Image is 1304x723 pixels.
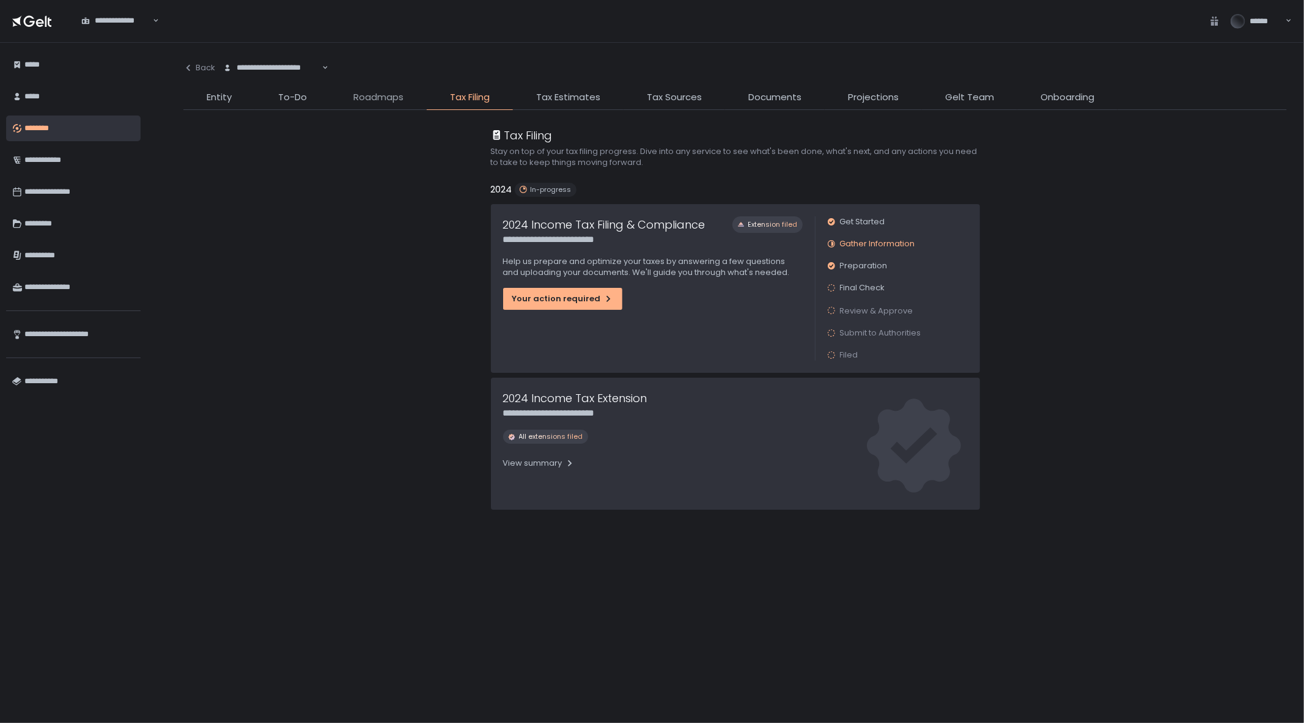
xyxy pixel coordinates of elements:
[73,8,159,34] div: Search for option
[278,90,307,105] span: To-Do
[848,90,899,105] span: Projections
[491,183,512,197] h2: 2024
[151,15,152,27] input: Search for option
[536,90,600,105] span: Tax Estimates
[840,238,915,249] span: Gather Information
[503,216,705,233] h1: 2024 Income Tax Filing & Compliance
[840,350,858,361] span: Filed
[207,90,232,105] span: Entity
[491,146,980,168] h2: Stay on top of your tax filing progress. Dive into any service to see what's been done, what's ne...
[1041,90,1094,105] span: Onboarding
[512,293,613,304] div: Your action required
[840,328,921,339] span: Submit to Authorities
[840,282,885,293] span: Final Check
[840,260,888,271] span: Preparation
[840,305,913,317] span: Review & Approve
[748,90,801,105] span: Documents
[840,216,885,227] span: Get Started
[647,90,702,105] span: Tax Sources
[450,90,490,105] span: Tax Filing
[503,458,575,469] div: View summary
[491,127,553,144] div: Tax Filing
[183,62,215,73] div: Back
[748,220,798,229] span: Extension filed
[320,62,321,74] input: Search for option
[519,432,583,441] span: All extensions filed
[503,256,803,278] p: Help us prepare and optimize your taxes by answering a few questions and uploading your documents...
[945,90,994,105] span: Gelt Team
[531,185,572,194] span: In-progress
[215,55,328,81] div: Search for option
[503,390,647,406] h1: 2024 Income Tax Extension
[183,55,215,81] button: Back
[503,288,622,310] button: Your action required
[503,453,575,473] button: View summary
[353,90,403,105] span: Roadmaps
